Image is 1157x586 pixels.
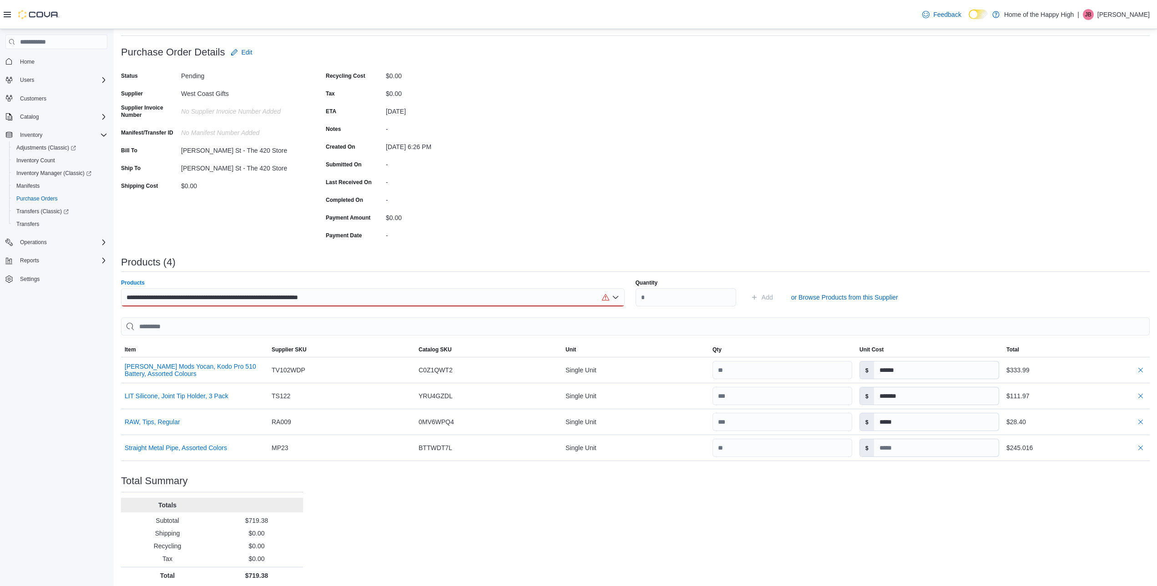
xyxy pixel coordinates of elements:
span: MP23 [272,442,288,453]
span: Inventory Manager (Classic) [13,168,107,179]
button: RAW, Tips, Regular [125,418,180,426]
span: Catalog [16,111,107,122]
button: Customers [2,92,111,105]
div: $245.016 [1006,442,1146,453]
p: $719.38 [214,571,299,580]
label: $ [860,439,874,456]
span: Catalog SKU [419,346,452,353]
button: Supplier SKU [268,342,415,357]
span: Manifests [13,180,107,191]
label: Supplier [121,90,143,97]
button: Reports [2,254,111,267]
a: Purchase Orders [13,193,61,204]
span: Adjustments (Classic) [16,144,76,151]
div: Jeroen Brasz [1083,9,1094,20]
span: Inventory Manager (Classic) [16,170,91,177]
button: [PERSON_NAME] Mods Yocan, Kodo Pro 510 Battery, Assorted Colours [125,363,264,377]
p: Shipping [125,529,210,538]
div: $0.00 [386,210,508,221]
p: | [1077,9,1079,20]
span: Users [20,76,34,84]
a: Inventory Manager (Classic) [13,168,95,179]
span: Inventory Count [13,155,107,166]
p: $0.00 [214,529,299,538]
span: Customers [16,93,107,104]
button: Users [2,74,111,86]
h3: Products (4) [121,257,176,268]
div: $28.40 [1006,416,1146,427]
p: $0.00 [214,541,299,551]
label: Notes [326,125,341,133]
span: Purchase Orders [16,195,58,202]
span: Dark Mode [969,19,969,20]
label: Payment Date [326,232,362,239]
button: Home [2,55,111,68]
a: Adjustments (Classic) [13,142,80,153]
button: Users [16,75,38,85]
span: Transfers [13,219,107,230]
span: TS122 [272,391,290,401]
button: Unit [562,342,709,357]
div: - [386,157,508,168]
label: Manifest/Transfer ID [121,129,173,136]
button: Inventory [2,129,111,141]
span: BTTWDT7L [419,442,452,453]
h3: Purchase Order Details [121,47,225,58]
span: Total [1006,346,1019,353]
a: Transfers [13,219,43,230]
span: Home [16,55,107,67]
div: Single Unit [562,413,709,431]
p: Home of the Happy High [1004,9,1074,20]
div: Single Unit [562,439,709,457]
label: Completed On [326,196,363,204]
button: Catalog [16,111,42,122]
h3: Total Summary [121,476,188,486]
button: Straight Metal Pipe, Assorted Colors [125,444,227,451]
button: Catalog SKU [415,342,562,357]
div: $111.97 [1006,391,1146,401]
span: Reports [16,255,107,266]
div: $0.00 [386,69,508,80]
button: Inventory Count [9,154,111,167]
span: Inventory Count [16,157,55,164]
span: Manifests [16,182,40,190]
label: Shipping Cost [121,182,158,190]
button: Edit [227,43,256,61]
span: C0Z1QWT2 [419,365,453,376]
span: Settings [16,273,107,285]
span: Transfers (Classic) [13,206,107,217]
span: Transfers [16,220,39,228]
span: Operations [20,239,47,246]
button: Total [1003,342,1150,357]
span: Inventory [16,130,107,140]
a: Settings [16,274,43,285]
span: Unit Cost [859,346,884,353]
span: or Browse Products from this Supplier [791,293,898,302]
span: Transfers (Classic) [16,208,69,215]
button: Transfers [9,218,111,230]
button: LIT Silicone, Joint Tip Holder, 3 Pack [125,392,228,400]
a: Transfers (Classic) [9,205,111,218]
label: Supplier Invoice Number [121,104,177,119]
div: [DATE] 6:26 PM [386,140,508,150]
button: or Browse Products from this Supplier [788,288,902,306]
div: [PERSON_NAME] St - The 420 Store [181,161,303,172]
button: Operations [2,236,111,249]
span: TV102WDP [272,365,305,376]
span: Unit [566,346,576,353]
label: Products [121,279,145,286]
span: Supplier SKU [272,346,307,353]
span: Catalog [20,113,39,120]
span: Purchase Orders [13,193,107,204]
label: $ [860,413,874,431]
span: 0MV6WPQ4 [419,416,454,427]
button: Settings [2,272,111,285]
div: - [386,122,508,133]
span: Reports [20,257,39,264]
a: Home [16,56,38,67]
a: Customers [16,93,50,104]
div: Pending [181,69,303,80]
div: Single Unit [562,387,709,405]
a: Adjustments (Classic) [9,141,111,154]
div: [PERSON_NAME] St - The 420 Store [181,143,303,154]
